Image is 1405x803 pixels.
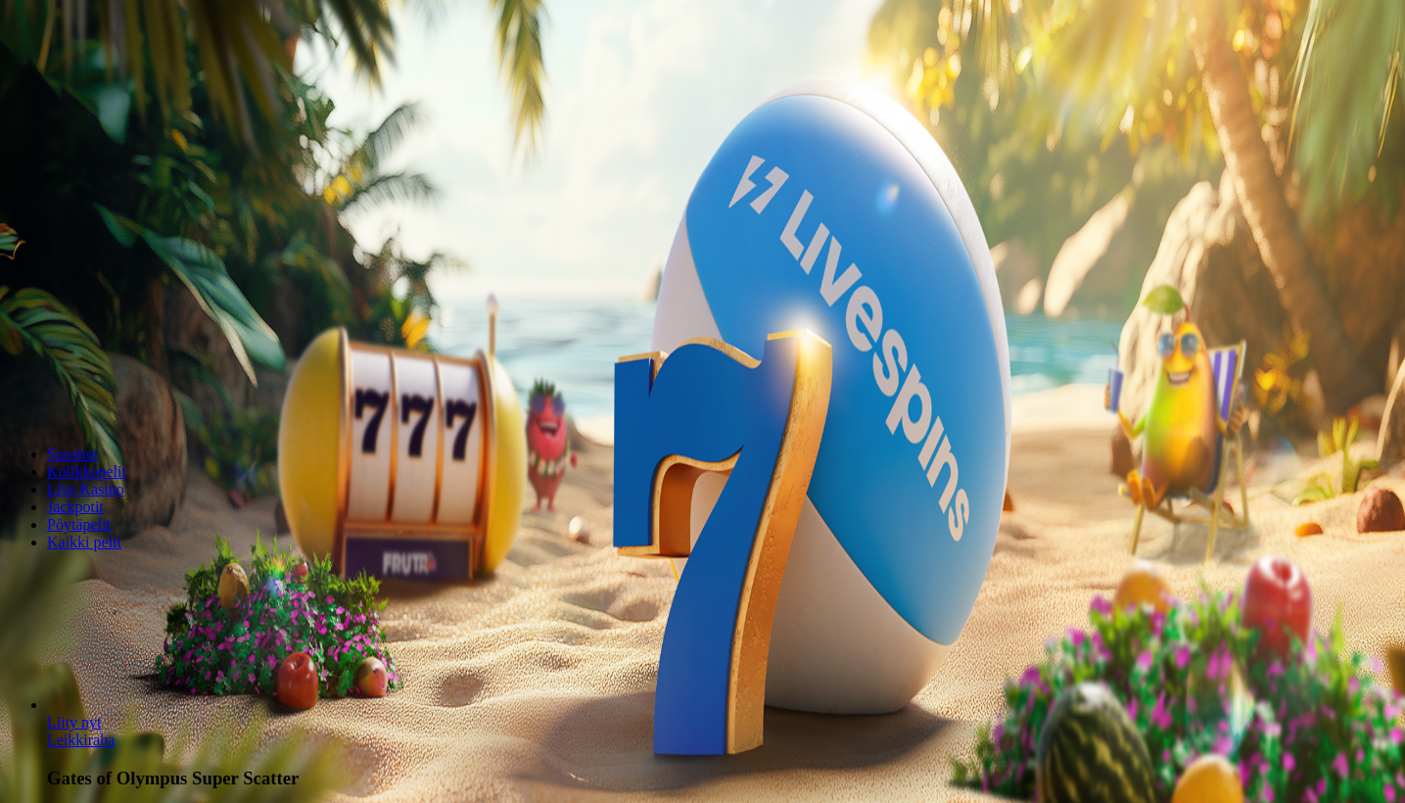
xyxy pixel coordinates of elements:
[47,714,102,731] a: Gates of Olympus Super Scatter
[47,534,121,550] span: Kaikki pelit
[47,463,126,480] a: Kolikkopelit
[8,412,1397,588] header: Lobby
[47,696,1397,789] article: Gates of Olympus Super Scatter
[47,714,102,731] span: Liity nyt
[47,732,115,748] a: Gates of Olympus Super Scatter
[47,498,104,515] a: Jackpotit
[47,768,1397,789] h3: Gates of Olympus Super Scatter
[47,481,124,497] a: Live Kasino
[8,412,1397,551] nav: Lobby
[47,516,111,533] a: Pöytäpelit
[47,446,98,462] a: Suositut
